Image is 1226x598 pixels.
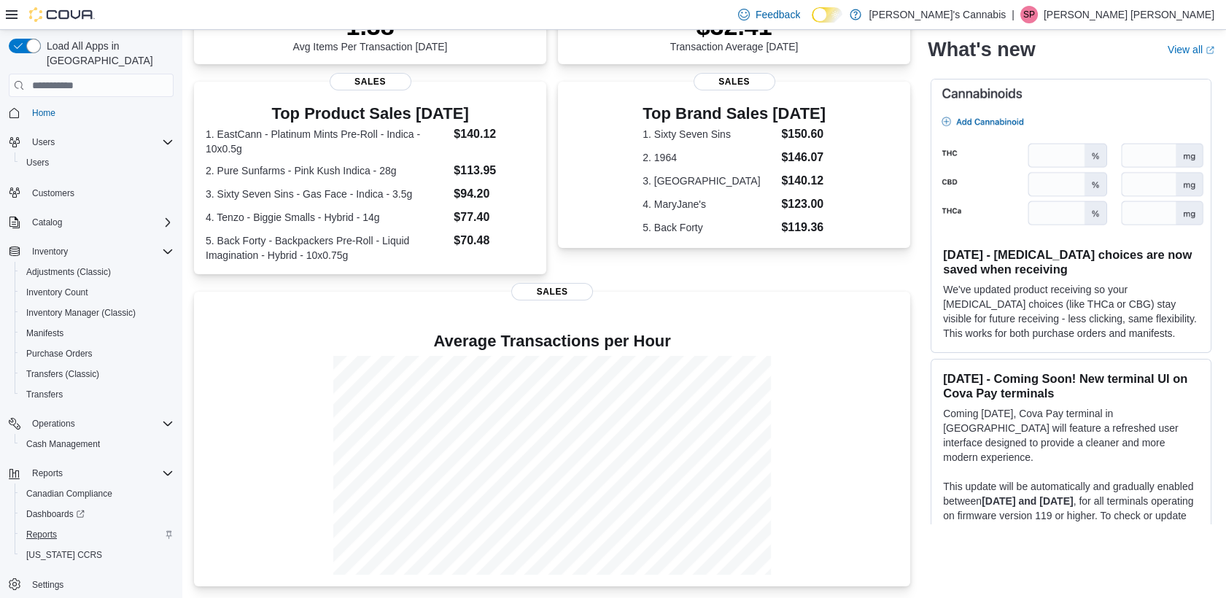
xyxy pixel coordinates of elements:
[3,102,179,123] button: Home
[511,283,593,300] span: Sales
[15,545,179,565] button: [US_STATE] CCRS
[206,210,448,225] dt: 4. Tenzo - Biggie Smalls - Hybrid - 14g
[20,154,55,171] a: Users
[15,434,179,454] button: Cash Management
[293,12,448,53] div: Avg Items Per Transaction [DATE]
[643,174,775,188] dt: 3. [GEOGRAPHIC_DATA]
[32,418,75,430] span: Operations
[15,152,179,173] button: Users
[32,187,74,199] span: Customers
[15,524,179,545] button: Reports
[15,384,179,405] button: Transfers
[32,579,63,591] span: Settings
[206,187,448,201] dt: 3. Sixty Seven Sins - Gas Face - Indica - 3.5g
[26,327,63,339] span: Manifests
[20,485,174,502] span: Canadian Compliance
[20,345,98,362] a: Purchase Orders
[781,195,826,213] dd: $123.00
[26,104,174,122] span: Home
[26,214,174,231] span: Catalog
[206,127,448,156] dt: 1. EastCann - Platinum Mints Pre-Roll - Indica - 10x0.5g
[26,133,61,151] button: Users
[20,284,174,301] span: Inventory Count
[15,504,179,524] a: Dashboards
[26,307,136,319] span: Inventory Manager (Classic)
[1012,6,1014,23] p: |
[943,282,1199,341] p: We've updated product receiving so your [MEDICAL_DATA] choices (like THCa or CBG) stay visible fo...
[20,546,108,564] a: [US_STATE] CCRS
[643,127,775,141] dt: 1. Sixty Seven Sins
[26,415,174,432] span: Operations
[26,438,100,450] span: Cash Management
[643,105,826,123] h3: Top Brand Sales [DATE]
[32,107,55,119] span: Home
[26,183,174,201] span: Customers
[15,343,179,364] button: Purchase Orders
[26,529,57,540] span: Reports
[3,132,179,152] button: Users
[32,217,62,228] span: Catalog
[206,233,448,263] dt: 5. Back Forty - Backpackers Pre-Roll - Liquid Imagination - Hybrid - 10x0.75g
[20,526,63,543] a: Reports
[694,73,775,90] span: Sales
[32,246,68,257] span: Inventory
[20,325,69,342] a: Manifests
[20,386,174,403] span: Transfers
[20,154,174,171] span: Users
[781,172,826,190] dd: $140.12
[26,488,112,500] span: Canadian Compliance
[20,505,90,523] a: Dashboards
[20,505,174,523] span: Dashboards
[26,348,93,360] span: Purchase Orders
[1023,6,1035,23] span: SP
[15,364,179,384] button: Transfers (Classic)
[20,304,141,322] a: Inventory Manager (Classic)
[26,508,85,520] span: Dashboards
[26,575,174,594] span: Settings
[206,333,899,350] h4: Average Transactions per Hour
[15,303,179,323] button: Inventory Manager (Classic)
[943,406,1199,465] p: Coming [DATE], Cova Pay terminal in [GEOGRAPHIC_DATA] will feature a refreshed user interface des...
[1044,6,1214,23] p: [PERSON_NAME] [PERSON_NAME]
[20,526,174,543] span: Reports
[26,157,49,168] span: Users
[32,136,55,148] span: Users
[454,209,535,226] dd: $77.40
[20,546,174,564] span: Washington CCRS
[26,415,81,432] button: Operations
[26,389,63,400] span: Transfers
[3,413,179,434] button: Operations
[781,219,826,236] dd: $119.36
[3,182,179,203] button: Customers
[20,435,174,453] span: Cash Management
[454,185,535,203] dd: $94.20
[943,371,1199,400] h3: [DATE] - Coming Soon! New terminal UI on Cova Pay terminals
[20,263,117,281] a: Adjustments (Classic)
[26,185,80,202] a: Customers
[206,105,535,123] h3: Top Product Sales [DATE]
[643,197,775,211] dt: 4. MaryJane's
[15,282,179,303] button: Inventory Count
[454,232,535,249] dd: $70.48
[454,125,535,143] dd: $140.12
[26,104,61,122] a: Home
[20,284,94,301] a: Inventory Count
[26,266,111,278] span: Adjustments (Classic)
[26,133,174,151] span: Users
[943,479,1199,552] p: This update will be automatically and gradually enabled between , for all terminals operating on ...
[643,150,775,165] dt: 2. 1964
[29,7,95,22] img: Cova
[928,38,1035,61] h2: What's new
[26,214,68,231] button: Catalog
[26,368,99,380] span: Transfers (Classic)
[982,495,1073,507] strong: [DATE] and [DATE]
[20,365,105,383] a: Transfers (Classic)
[20,263,174,281] span: Adjustments (Classic)
[15,262,179,282] button: Adjustments (Classic)
[330,73,411,90] span: Sales
[3,574,179,595] button: Settings
[454,162,535,179] dd: $113.95
[781,149,826,166] dd: $146.07
[26,287,88,298] span: Inventory Count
